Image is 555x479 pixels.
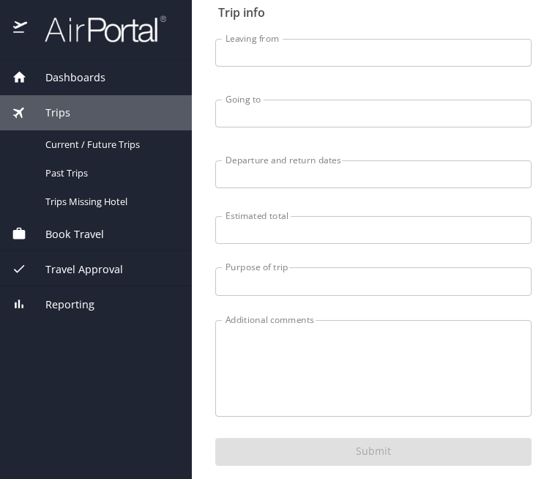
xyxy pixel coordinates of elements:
span: Travel Approval [27,261,123,278]
span: Dashboards [27,70,105,86]
span: Book Travel [27,226,104,242]
img: icon-airportal.png [13,15,29,43]
img: airportal-logo.png [29,15,166,43]
span: Past Trips [45,166,174,180]
span: Current / Future Trips [45,138,174,152]
span: Reporting [27,297,94,313]
span: Trips Missing Hotel [45,195,174,209]
span: Trips [27,105,70,121]
h2: Trip info [218,1,529,24]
